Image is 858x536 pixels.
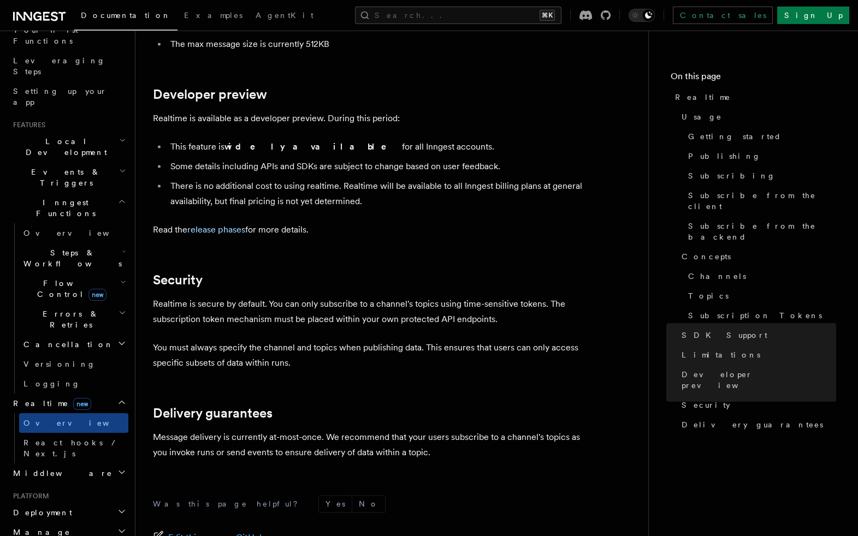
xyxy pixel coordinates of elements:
span: Channels [688,271,746,282]
a: Security [153,272,203,288]
a: Versioning [19,354,128,374]
span: Subscription Tokens [688,310,822,321]
a: Publishing [684,146,836,166]
a: SDK Support [677,325,836,345]
button: Events & Triggers [9,162,128,193]
span: Publishing [688,151,761,162]
a: Security [677,395,836,415]
span: Steps & Workflows [19,247,122,269]
a: Concepts [677,247,836,266]
button: No [352,496,385,512]
div: Realtimenew [9,413,128,463]
span: Examples [184,11,242,20]
span: Realtime [9,398,91,409]
a: AgentKit [249,3,320,29]
span: AgentKit [256,11,313,20]
button: Middleware [9,463,128,483]
span: Features [9,121,45,129]
a: Getting started [684,127,836,146]
a: React hooks / Next.js [19,433,128,463]
span: Subscribing [688,170,776,181]
a: Examples [177,3,249,29]
span: Delivery guarantees [682,419,823,430]
span: Errors & Retries [19,308,119,330]
a: release phases [187,224,245,235]
a: Subscribe from the backend [684,216,836,247]
a: Limitations [677,345,836,365]
span: Realtime [675,92,731,103]
span: Developer preview [682,369,836,391]
li: This feature is for all Inngest accounts. [167,139,590,154]
a: Your first Functions [9,20,128,51]
button: Deployment [9,503,128,522]
a: Developer preview [153,87,267,102]
button: Yes [319,496,352,512]
span: Documentation [81,11,171,20]
span: Middleware [9,468,113,479]
span: Inngest Functions [9,197,118,219]
li: The max message size is currently 512KB [167,37,590,52]
span: Setting up your app [13,87,107,106]
a: Subscribing [684,166,836,186]
p: Message delivery is currently at-most-once. We recommend that your users subscribe to a channel's... [153,430,590,460]
a: Subscription Tokens [684,306,836,325]
a: Delivery guarantees [153,406,273,421]
span: Cancellation [19,339,114,350]
p: You must always specify the channel and topics when publishing data. This ensures that users can ... [153,340,590,371]
button: Flow Controlnew [19,273,128,304]
p: Read the for more details. [153,222,590,237]
button: Inngest Functions [9,193,128,223]
a: Realtime [671,87,836,107]
span: Getting started [688,131,782,142]
span: Platform [9,492,49,501]
a: Developer preview [677,365,836,395]
a: Overview [19,413,128,433]
span: Security [682,400,730,410]
li: There is no additional cost to using realtime. Realtime will be available to all Inngest billing ... [167,178,590,209]
span: Overview [23,229,136,237]
span: Subscribe from the backend [688,221,836,242]
div: Inngest Functions [9,223,128,394]
kbd: ⌘K [540,10,555,21]
span: Leveraging Steps [13,56,105,76]
span: Limitations [682,349,760,360]
span: Logging [23,379,80,388]
strong: widely available [224,141,402,152]
a: Topics [684,286,836,306]
button: Toggle dark mode [629,9,655,22]
button: Search...⌘K [355,7,561,24]
a: Leveraging Steps [9,51,128,81]
a: Setting up your app [9,81,128,112]
span: Topics [688,290,729,301]
span: Subscribe from the client [688,190,836,212]
span: Versioning [23,360,96,368]
button: Errors & Retries [19,304,128,335]
span: Events & Triggers [9,166,119,188]
span: SDK Support [682,330,767,341]
a: Overview [19,223,128,243]
a: Logging [19,374,128,394]
p: Realtime is available as a developer preview. During this period: [153,111,590,126]
span: Concepts [682,251,731,262]
a: Channels [684,266,836,286]
h4: On this page [671,70,836,87]
button: Steps & Workflows [19,243,128,273]
a: Documentation [74,3,177,31]
span: Flow Control [19,278,120,300]
a: Subscribe from the client [684,186,836,216]
a: Usage [677,107,836,127]
span: Usage [682,111,722,122]
span: Overview [23,419,136,427]
span: React hooks / Next.js [23,438,120,458]
button: Cancellation [19,335,128,354]
a: Contact sales [673,7,773,24]
span: Local Development [9,136,119,158]
span: new [88,289,106,301]
button: Realtimenew [9,394,128,413]
a: Sign Up [777,7,849,24]
a: Delivery guarantees [677,415,836,434]
button: Local Development [9,132,128,162]
p: Was this page helpful? [153,498,305,509]
span: Deployment [9,507,72,518]
p: Realtime is secure by default. You can only subscribe to a channel's topics using time-sensitive ... [153,296,590,327]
